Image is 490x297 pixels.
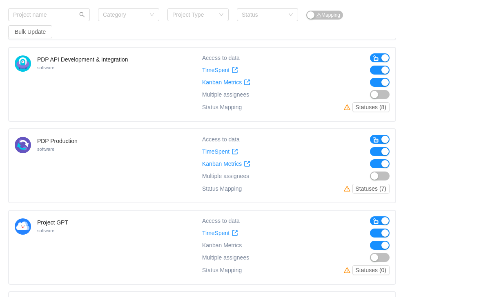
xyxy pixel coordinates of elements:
div: Status Mapping [202,102,242,112]
i: icon: warning [316,13,321,18]
a: TimeSpent [202,148,238,155]
button: Statuses (7) [352,184,390,194]
button: Bulk Update [8,25,52,38]
div: Access to data [202,135,240,144]
a: TimeSpent [202,67,238,74]
span: Kanban Metrics [202,242,242,249]
span: Multiple assignees [202,254,249,261]
small: software [37,228,54,233]
i: icon: warning [344,267,352,273]
i: icon: warning [344,185,352,192]
i: icon: search [79,12,85,18]
i: icon: down [219,12,224,18]
span: TimeSpent [202,67,229,74]
h4: Project GPT [37,218,68,227]
span: Multiple assignees [202,91,249,98]
span: Multiple assignees [202,173,249,180]
i: icon: down [288,12,293,18]
a: Kanban Metrics [202,161,250,167]
h4: PDP Production [37,137,78,145]
span: Kanban Metrics [202,79,242,86]
div: Access to data [202,216,240,225]
small: software [37,65,54,70]
span: Mapping [316,12,340,18]
img: 10418 [15,137,31,153]
div: Status [242,11,284,19]
span: Kanban Metrics [202,161,242,167]
div: Status Mapping [202,184,242,194]
div: Category [103,11,145,19]
i: icon: down [149,12,154,18]
div: Project Type [172,11,215,19]
input: Project name [8,8,90,21]
i: icon: warning [344,104,352,110]
div: Status Mapping [202,265,242,275]
button: Statuses (8) [352,102,390,112]
img: 10400 [15,55,31,72]
span: TimeSpent [202,148,229,155]
button: Statuses (0) [352,265,390,275]
h4: PDP API Development & Integration [37,55,128,64]
a: TimeSpent [202,230,238,237]
span: TimeSpent [202,230,229,237]
a: Kanban Metrics [202,79,250,86]
img: 10402 [15,218,31,235]
div: Access to data [202,53,240,62]
small: software [37,147,54,152]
